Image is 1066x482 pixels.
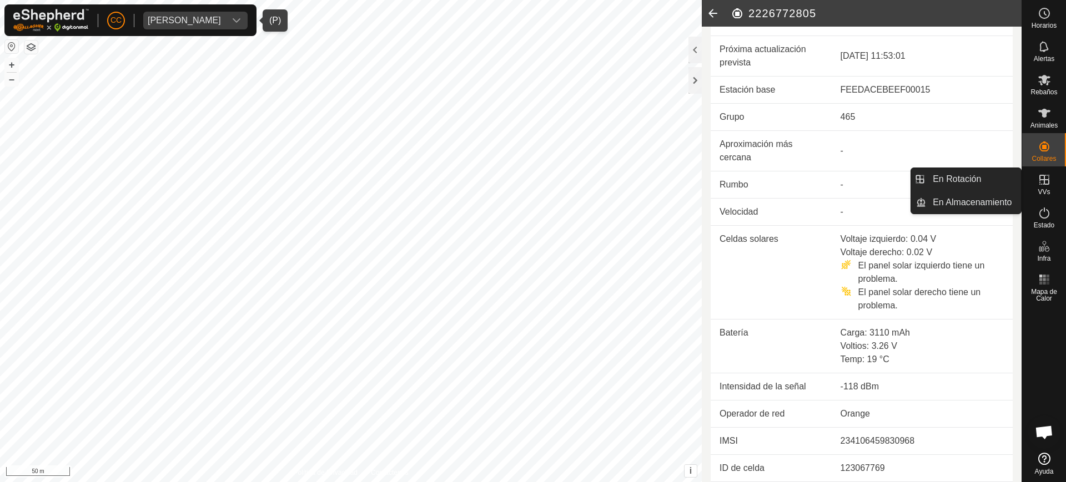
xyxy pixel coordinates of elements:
td: 234106459830968 [832,428,1013,455]
span: Animales [1030,122,1058,129]
span: Pilar Villegas Susaeta [143,12,225,29]
span: CC [110,14,122,26]
div: El panel solar izquierdo tiene un problema. [841,259,1004,286]
button: + [5,58,18,72]
td: Orange [832,400,1013,428]
span: Rebaños [1030,89,1057,95]
span: Mapa de Calor [1025,288,1063,302]
div: Temp: 19 °C [841,353,1004,366]
span: Collares [1032,155,1056,162]
button: – [5,73,18,86]
button: Restablecer Mapa [5,40,18,53]
span: Ayuda [1035,468,1054,475]
a: Política de Privacidad [294,468,358,478]
td: - [832,131,1013,171]
button: Capas del Mapa [24,40,38,54]
li: En Rotación [911,168,1021,190]
span: En Rotación [933,172,981,186]
td: Celdas solares [711,226,832,319]
a: Ayuda [1022,448,1066,479]
span: Alertas [1034,55,1054,62]
div: dropdown trigger [225,12,248,29]
td: Velocidad [711,199,832,226]
div: [PERSON_NAME] [148,16,221,25]
td: Aproximación más cercana [711,131,832,171]
span: VVs [1038,189,1050,195]
td: - [832,199,1013,226]
td: 123067769 [832,455,1013,482]
td: Estación base [711,77,832,104]
td: Intensidad de la señal [711,373,832,400]
div: Voltaje izquierdo: 0.04 V [841,232,1004,246]
div: Voltios: 3.26 V [841,339,1004,353]
h2: 2226772805 [731,7,1022,20]
span: Infra [1037,255,1050,262]
div: Chat abierto [1028,415,1061,449]
a: En Almacenamiento [926,191,1021,214]
span: Horarios [1032,22,1057,29]
span: Estado [1034,222,1054,229]
td: [DATE] 11:53:01 [832,36,1013,77]
span: i [690,466,692,475]
a: Contáctenos [371,468,408,478]
td: 465 [832,104,1013,131]
td: FEEDACEBEEF00015 [832,77,1013,104]
td: - [832,171,1013,199]
td: Rumbo [711,171,832,199]
img: Logo Gallagher [13,9,89,32]
td: Batería [711,319,832,373]
span: En Almacenamiento [933,196,1012,209]
td: -118 dBm [832,373,1013,400]
a: En Rotación [926,168,1021,190]
td: Próxima actualización prevista [711,36,832,77]
div: El panel solar derecho tiene un problema. [841,286,1004,312]
button: i [685,465,697,477]
td: ID de celda [711,455,832,482]
td: Grupo [711,104,832,131]
div: Carga: 3110 mAh [841,326,1004,339]
li: En Almacenamiento [911,191,1021,214]
div: Voltaje derecho: 0.02 V [841,246,1004,259]
td: Operador de red [711,400,832,428]
td: IMSI [711,428,832,455]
